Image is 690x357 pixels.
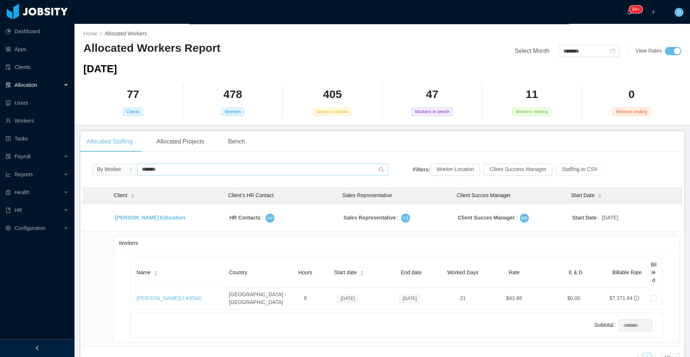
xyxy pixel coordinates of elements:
[629,6,642,13] sup: 332
[222,131,251,152] div: Bench
[360,269,364,275] div: Sort
[594,322,619,328] label: Subtotal
[114,192,127,199] span: Client
[619,320,652,331] input: Subtotal
[598,195,602,198] i: icon: caret-down
[15,171,33,177] span: Reports
[457,192,511,198] span: Client Succes Manager
[100,31,102,37] span: /
[80,131,139,152] div: Allocated Staffing
[6,190,11,195] i: icon: medicine-box
[483,288,545,309] td: $43.88
[83,31,97,37] a: Home
[130,193,134,195] i: icon: caret-up
[597,192,602,198] div: Sort
[403,214,409,222] span: YS
[400,294,420,303] span: [DATE]
[83,41,382,56] h2: Allocated Workers Report
[525,87,538,102] h2: 11
[229,215,261,221] strong: HR Contacts
[412,108,452,116] span: Workers in bench
[360,270,364,272] i: icon: caret-up
[130,195,134,198] i: icon: caret-down
[130,192,135,198] div: Sort
[379,167,384,172] i: icon: search
[137,295,202,301] a: [PERSON_NAME](J-49044)
[651,262,656,283] span: Billed
[6,60,69,75] a: icon: auditClients
[97,164,121,175] div: By Worker
[509,269,520,275] span: Rate
[571,192,594,199] span: Start Date
[6,154,11,159] i: icon: file-protect
[521,215,527,221] span: MD
[6,131,69,146] a: icon: profileTasks
[627,9,632,15] i: icon: bell
[154,272,158,275] i: icon: caret-down
[613,108,650,116] span: Workers ending
[229,269,247,275] span: Country
[634,296,639,301] span: info-circle
[105,31,147,37] span: Allocated Workers
[6,225,11,231] i: icon: setting
[447,269,478,275] span: Worked Days
[609,294,632,302] div: $7,371.84
[15,154,31,159] span: Payroll
[115,215,185,221] a: [PERSON_NAME] Education
[6,82,11,88] i: icon: solution
[612,269,642,275] span: Billable Rate
[226,288,293,309] td: [GEOGRAPHIC_DATA] - [GEOGRAPHIC_DATA]
[572,215,597,221] strong: Start Date
[610,48,615,54] i: icon: calendar
[360,272,364,275] i: icon: caret-down
[6,208,11,213] i: icon: book
[137,269,150,277] span: Name
[154,270,158,272] i: icon: caret-up
[635,48,662,54] span: View Rates
[567,295,580,301] span: $0.00
[314,108,351,116] span: Workers billable
[515,48,549,54] span: Select Month
[292,288,318,309] td: 8
[222,108,244,116] span: Workers
[458,215,515,221] strong: Client Succes Manager
[343,215,396,221] strong: Sales Representative
[6,113,69,128] a: icon: userWorkers
[228,192,274,198] span: Client’s HR Contact
[153,269,158,275] div: Sort
[334,269,357,277] span: Start date
[15,82,37,88] span: Allocation
[677,8,681,17] span: D
[6,24,69,39] a: icon: pie-chartDashboard
[6,42,69,57] a: icon: appstoreApps
[442,288,483,309] td: 21
[267,215,273,221] span: MW
[338,294,358,303] span: [DATE]
[602,214,618,222] span: [DATE]
[298,269,312,275] span: Hours
[628,87,635,102] h2: 0
[6,172,11,177] i: icon: line-chart
[430,164,480,176] button: Worker Location
[426,87,438,102] h2: 47
[129,167,133,172] i: icon: down
[150,131,210,152] div: Allocated Projects
[598,193,602,195] i: icon: caret-up
[6,95,69,110] a: icon: robotUsers
[83,63,117,75] span: [DATE]
[323,87,342,102] h2: 405
[401,269,422,275] span: End date
[15,207,22,213] span: HR
[413,166,430,172] strong: Filters:
[119,236,674,250] div: Workers
[651,9,656,15] i: icon: plus
[123,108,143,116] span: Clients
[127,87,139,102] h2: 77
[15,225,45,231] span: Configuration
[556,164,603,176] button: Staffing to CSV
[15,189,29,195] span: Health
[223,87,242,102] h2: 478
[484,164,552,176] button: Client Success Manager
[569,269,582,275] span: E & D
[512,108,551,116] span: Workers starting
